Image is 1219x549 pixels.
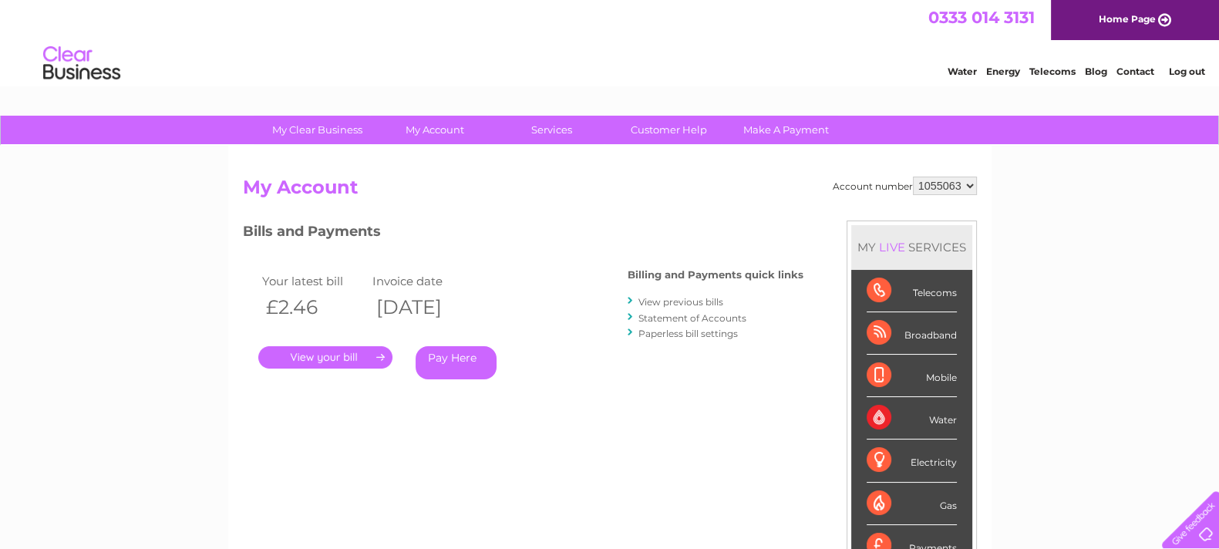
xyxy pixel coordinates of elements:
[867,270,957,312] div: Telecoms
[722,116,850,144] a: Make A Payment
[638,312,746,324] a: Statement of Accounts
[369,271,480,291] td: Invoice date
[42,40,121,87] img: logo.png
[638,328,738,339] a: Paperless bill settings
[867,397,957,440] div: Water
[605,116,732,144] a: Customer Help
[243,221,803,248] h3: Bills and Payments
[246,8,975,75] div: Clear Business is a trading name of Verastar Limited (registered in [GEOGRAPHIC_DATA] No. 3667643...
[254,116,381,144] a: My Clear Business
[1029,66,1076,77] a: Telecoms
[851,225,972,269] div: MY SERVICES
[258,346,392,369] a: .
[243,177,977,206] h2: My Account
[1085,66,1107,77] a: Blog
[948,66,977,77] a: Water
[867,440,957,482] div: Electricity
[867,483,957,525] div: Gas
[876,240,908,254] div: LIVE
[867,355,957,397] div: Mobile
[638,296,723,308] a: View previous bills
[867,312,957,355] div: Broadband
[928,8,1035,27] a: 0333 014 3131
[628,269,803,281] h4: Billing and Payments quick links
[986,66,1020,77] a: Energy
[371,116,498,144] a: My Account
[258,271,369,291] td: Your latest bill
[1168,66,1204,77] a: Log out
[369,291,480,323] th: [DATE]
[416,346,497,379] a: Pay Here
[1116,66,1154,77] a: Contact
[488,116,615,144] a: Services
[258,291,369,323] th: £2.46
[833,177,977,195] div: Account number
